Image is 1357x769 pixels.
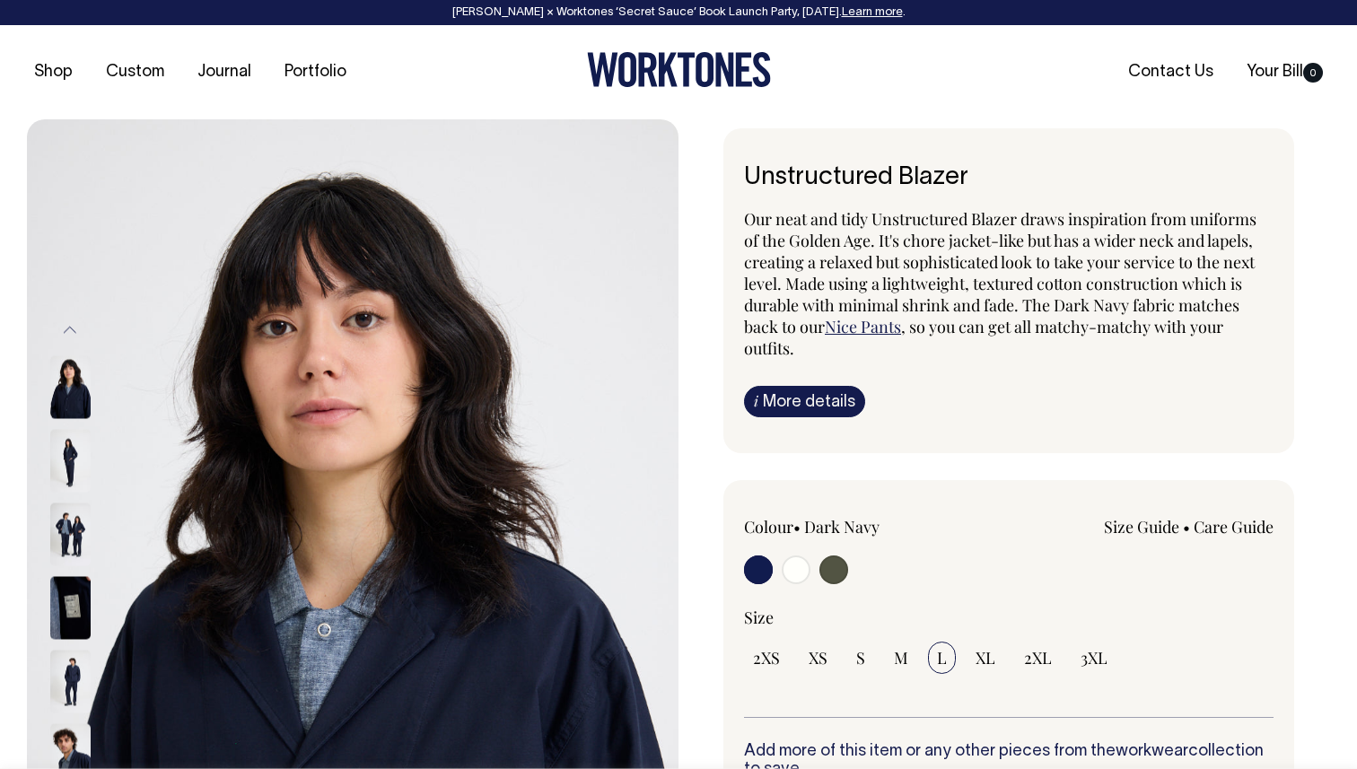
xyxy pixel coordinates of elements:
[277,57,354,87] a: Portfolio
[99,57,171,87] a: Custom
[57,310,83,351] button: Previous
[809,647,827,669] span: XS
[967,642,1004,674] input: XL
[50,577,91,640] img: dark-navy
[825,316,901,337] a: Nice Pants
[1121,57,1221,87] a: Contact Us
[190,57,258,87] a: Journal
[50,651,91,713] img: dark-navy
[753,647,780,669] span: 2XS
[928,642,956,674] input: L
[793,516,801,537] span: •
[744,516,956,537] div: Colour
[50,430,91,493] img: dark-navy
[744,316,1223,359] span: , so you can get all matchy-matchy with your outfits.
[744,208,1256,337] span: Our neat and tidy Unstructured Blazer draws inspiration from uniforms of the Golden Age. It's cho...
[744,607,1274,628] div: Size
[1072,642,1116,674] input: 3XL
[800,642,836,674] input: XS
[744,164,1274,192] h6: Unstructured Blazer
[1081,647,1107,669] span: 3XL
[937,647,947,669] span: L
[1303,63,1323,83] span: 0
[1239,57,1330,87] a: Your Bill0
[894,647,908,669] span: M
[18,6,1339,19] div: [PERSON_NAME] × Worktones ‘Secret Sauce’ Book Launch Party, [DATE]. .
[1024,647,1052,669] span: 2XL
[1015,642,1061,674] input: 2XL
[804,516,880,537] label: Dark Navy
[847,642,874,674] input: S
[976,647,995,669] span: XL
[1104,516,1179,537] a: Size Guide
[754,391,758,410] span: i
[856,647,865,669] span: S
[1116,744,1188,759] a: workwear
[27,57,80,87] a: Shop
[744,642,789,674] input: 2XS
[50,356,91,419] img: dark-navy
[1194,516,1274,537] a: Care Guide
[842,7,903,18] a: Learn more
[885,642,917,674] input: M
[50,503,91,566] img: dark-navy
[1183,516,1190,537] span: •
[744,386,865,417] a: iMore details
